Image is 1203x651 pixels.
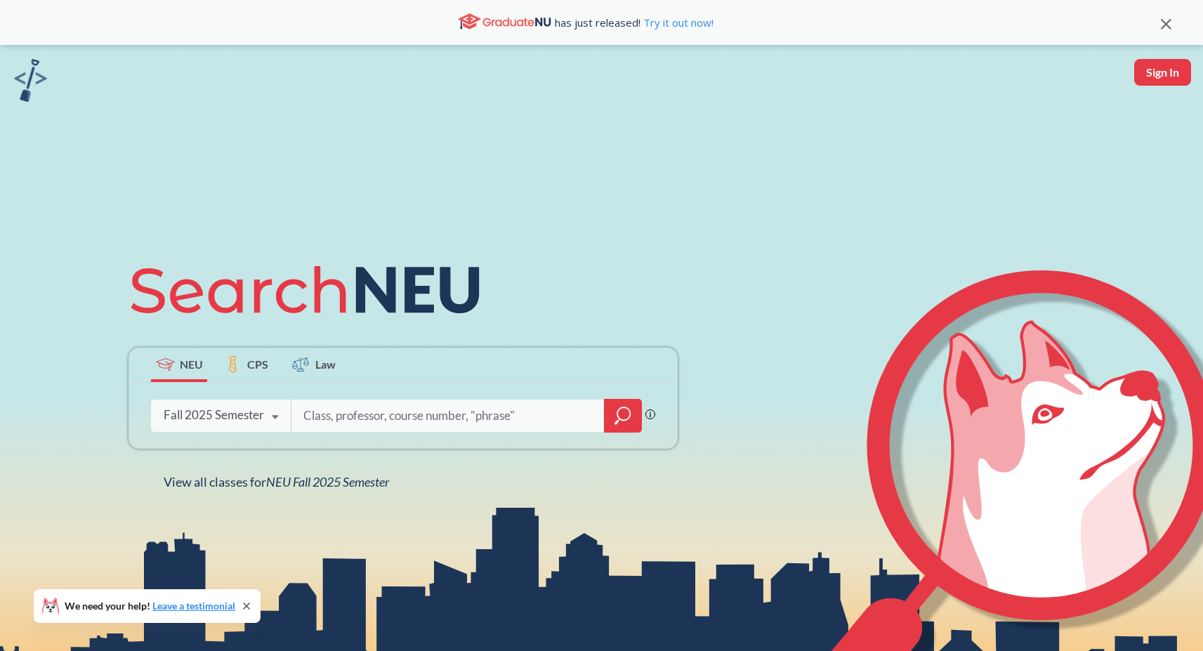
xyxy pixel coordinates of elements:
[302,401,594,430] input: Class, professor, course number, "phrase"
[555,15,714,30] span: has just released!
[164,474,389,489] span: View all classes for
[164,407,264,423] div: Fall 2025 Semester
[152,600,235,612] a: Leave a testimonial
[1134,59,1191,86] button: Sign In
[247,356,268,372] span: CPS
[604,399,642,433] div: magnifying glass
[180,356,203,372] span: NEU
[640,15,714,29] a: Try it out now!
[266,474,389,489] span: NEU Fall 2025 Semester
[14,59,47,102] img: sandbox logo
[14,59,47,106] a: sandbox logo
[614,406,631,426] svg: magnifying glass
[315,356,336,372] span: Law
[65,601,235,611] span: We need your help!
